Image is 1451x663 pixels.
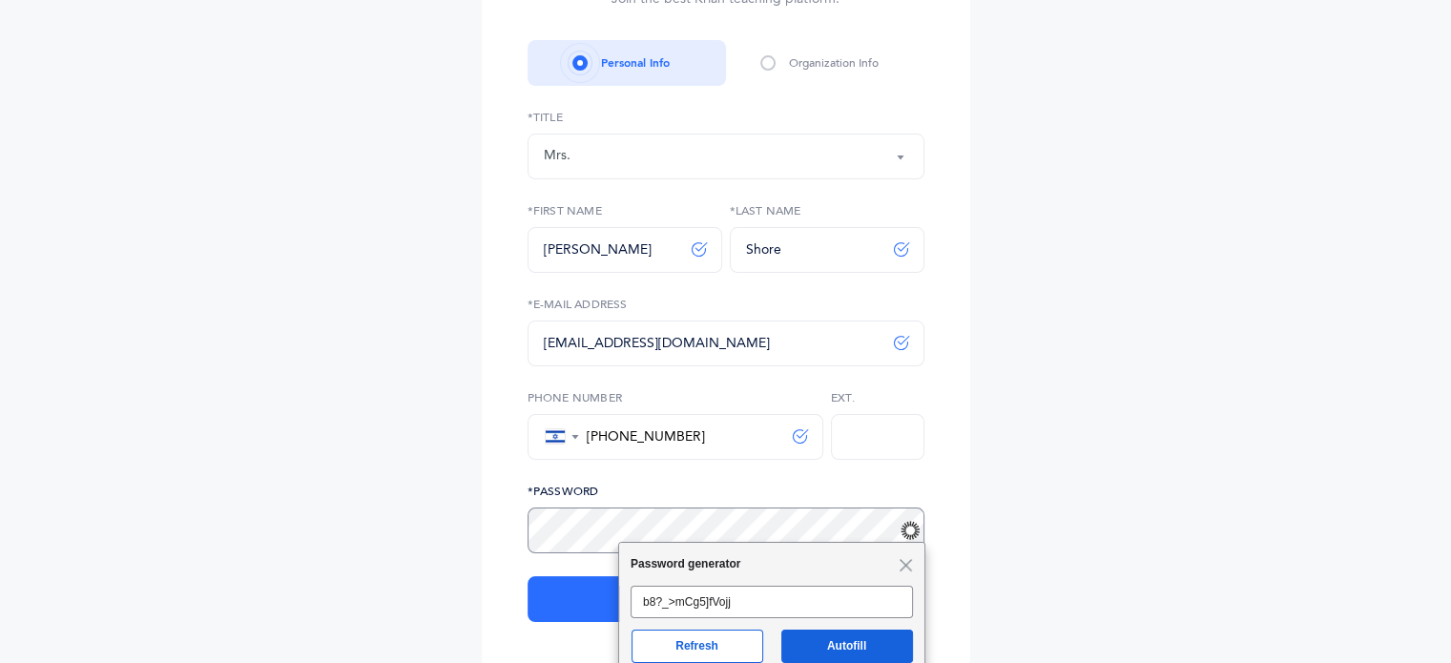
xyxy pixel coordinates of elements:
label: *Title [528,109,924,126]
label: Phone Number [528,389,823,406]
input: moshe@yeshiva.edu [528,321,924,366]
button: Autofill [162,87,294,120]
input: Moshe [528,227,722,273]
div: Mrs. [544,146,570,166]
input: +972 50-234-5678 [580,428,807,445]
button: Next [528,576,924,622]
span: Password settings [93,137,194,151]
label: *First Name [528,202,722,219]
label: *Password [528,483,924,500]
div: Organization Info [789,54,879,72]
span: Close [280,15,294,30]
input: Lerner [730,227,924,273]
label: *Last Name [730,202,924,219]
label: Ext. [831,389,924,406]
label: *E-Mail Address [528,296,924,313]
img: svg+xml;base64,PHN2ZyB3aWR0aD0iMzMiIGhlaWdodD0iMzIiIHZpZXdCb3g9IjAgMCAzMyAzMiIgZmlsbD0ibm9uZSIgeG... [901,521,920,540]
button: Refresh [12,87,144,120]
button: Mrs. [528,134,924,179]
div: Personal Info [601,54,670,72]
span: Password generator [11,11,121,31]
span: ▼ [570,430,580,443]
